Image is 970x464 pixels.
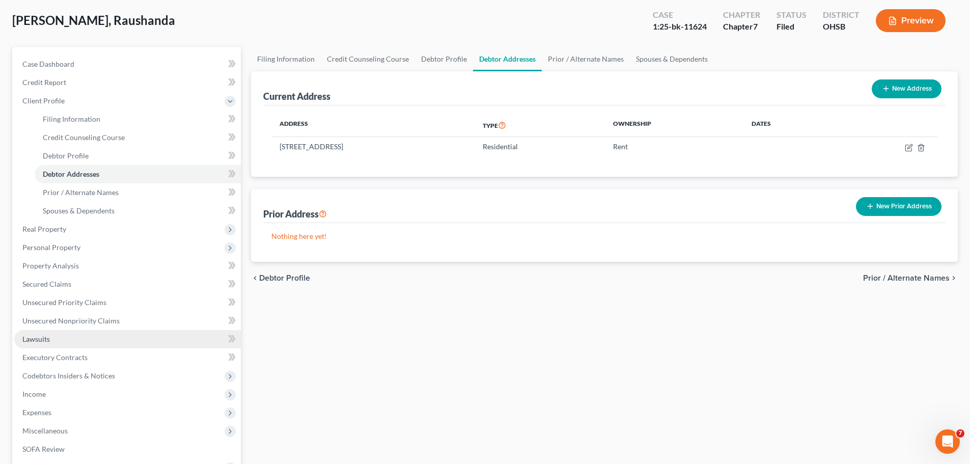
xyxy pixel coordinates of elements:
a: Debtor Profile [415,47,473,71]
button: Preview [876,9,946,32]
i: chevron_left [251,274,259,282]
td: Residential [475,137,605,156]
a: Prior / Alternate Names [542,47,630,71]
span: Debtor Profile [43,151,89,160]
div: District [823,9,860,21]
div: OHSB [823,21,860,33]
th: Dates [743,114,834,137]
button: chevron_left Debtor Profile [251,274,310,282]
div: Case [653,9,707,21]
a: Debtor Profile [35,147,241,165]
i: chevron_right [950,274,958,282]
span: Codebtors Insiders & Notices [22,371,115,380]
a: Property Analysis [14,257,241,275]
td: [STREET_ADDRESS] [271,137,475,156]
a: Spouses & Dependents [35,202,241,220]
span: Spouses & Dependents [43,206,115,215]
button: New Address [872,79,941,98]
span: Case Dashboard [22,60,74,68]
a: Unsecured Nonpriority Claims [14,312,241,330]
a: Credit Report [14,73,241,92]
span: Debtor Profile [259,274,310,282]
span: Filing Information [43,115,100,123]
span: Real Property [22,225,66,233]
th: Address [271,114,475,137]
a: Debtor Addresses [35,165,241,183]
a: Debtor Addresses [473,47,542,71]
a: Credit Counseling Course [321,47,415,71]
span: Income [22,390,46,398]
button: Prior / Alternate Names chevron_right [863,274,958,282]
th: Type [475,114,605,137]
span: Secured Claims [22,280,71,288]
span: Credit Report [22,78,66,87]
span: Personal Property [22,243,80,252]
a: Filing Information [251,47,321,71]
span: Credit Counseling Course [43,133,125,142]
span: Property Analysis [22,261,79,270]
span: Prior / Alternate Names [863,274,950,282]
span: 7 [956,429,964,438]
span: Prior / Alternate Names [43,188,119,197]
div: Chapter [723,21,760,33]
a: Prior / Alternate Names [35,183,241,202]
div: Prior Address [263,208,327,220]
a: SOFA Review [14,440,241,458]
span: Executory Contracts [22,353,88,362]
div: Current Address [263,90,330,102]
span: Unsecured Nonpriority Claims [22,316,120,325]
div: Status [777,9,807,21]
a: Secured Claims [14,275,241,293]
span: Client Profile [22,96,65,105]
iframe: Intercom live chat [935,429,960,454]
a: Spouses & Dependents [630,47,714,71]
a: Lawsuits [14,330,241,348]
span: Unsecured Priority Claims [22,298,106,307]
span: Miscellaneous [22,426,68,435]
th: Ownership [605,114,743,137]
a: Credit Counseling Course [35,128,241,147]
span: Debtor Addresses [43,170,99,178]
span: SOFA Review [22,445,65,453]
span: Expenses [22,408,51,417]
a: Unsecured Priority Claims [14,293,241,312]
div: Filed [777,21,807,33]
a: Executory Contracts [14,348,241,367]
a: Case Dashboard [14,55,241,73]
button: New Prior Address [856,197,941,216]
span: 7 [753,21,758,31]
a: Filing Information [35,110,241,128]
span: Lawsuits [22,335,50,343]
span: [PERSON_NAME], Raushanda [12,13,175,28]
div: Chapter [723,9,760,21]
td: Rent [605,137,743,156]
div: 1:25-bk-11624 [653,21,707,33]
p: Nothing here yet! [271,231,937,241]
